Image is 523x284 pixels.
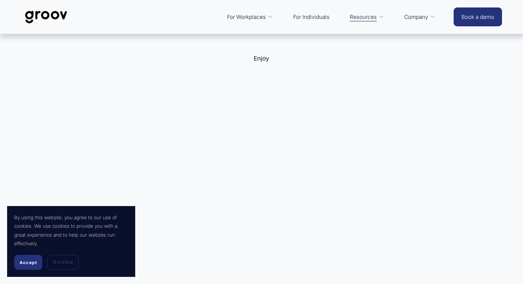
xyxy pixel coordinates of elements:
[7,206,135,277] section: Cookie banner
[21,5,71,29] img: Groov | Workplace Science Platform | Unlock Performance | Drive Results
[223,9,277,25] a: folder dropdown
[346,9,388,25] a: folder dropdown
[227,12,266,22] span: For Workplaces
[47,255,79,270] button: Decline
[254,55,269,62] a: Enjoy
[404,12,428,22] span: Company
[401,9,439,25] a: folder dropdown
[53,259,73,265] span: Decline
[454,7,502,26] a: Book a demo
[14,255,42,270] button: Accept
[20,260,37,265] span: Accept
[290,9,333,25] a: For Individuals
[14,213,128,248] p: By using this website, you agree to our use of cookies. We use cookies to provide you with a grea...
[350,12,377,22] span: Resources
